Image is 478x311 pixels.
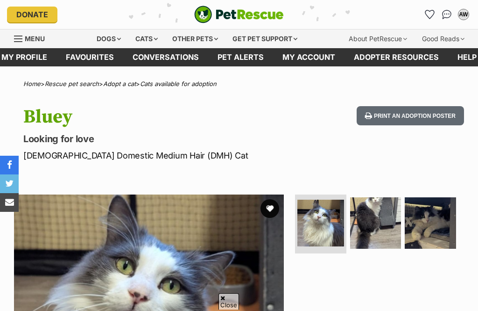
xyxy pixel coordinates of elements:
[439,7,454,22] a: Conversations
[23,106,293,128] h1: Bluey
[442,10,452,19] img: chat-41dd97257d64d25036548639549fe6c8038ab92f7586957e7f3b1b290dea8141.svg
[23,149,293,162] p: [DEMOGRAPHIC_DATA] Domestic Medium Hair (DMH) Cat
[23,80,41,87] a: Home
[344,48,448,66] a: Adopter resources
[405,197,456,249] img: Photo of Bluey
[7,7,57,22] a: Donate
[45,80,99,87] a: Rescue pet search
[129,29,164,48] div: Cats
[297,200,344,246] img: Photo of Bluey
[273,48,344,66] a: My account
[103,80,136,87] a: Adopt a cat
[194,6,284,23] img: logo-cat-932fe2b9b8326f06289b0f2fb663e598f794de774fb13d1741a6617ecf9a85b4.svg
[166,29,225,48] div: Other pets
[350,197,401,249] img: Photo of Bluey
[208,48,273,66] a: Pet alerts
[140,80,217,87] a: Cats available for adoption
[218,293,239,310] span: Close
[123,48,208,66] a: conversations
[226,29,304,48] div: Get pet support
[342,29,414,48] div: About PetRescue
[415,29,471,48] div: Good Reads
[260,199,279,218] button: favourite
[23,132,293,145] p: Looking for love
[459,10,468,19] div: AW
[422,7,471,22] ul: Account quick links
[90,29,127,48] div: Dogs
[14,29,51,46] a: Menu
[194,6,284,23] a: PetRescue
[25,35,45,43] span: Menu
[357,106,464,125] button: Print an adoption poster
[456,7,471,22] button: My account
[56,48,123,66] a: Favourites
[422,7,437,22] a: Favourites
